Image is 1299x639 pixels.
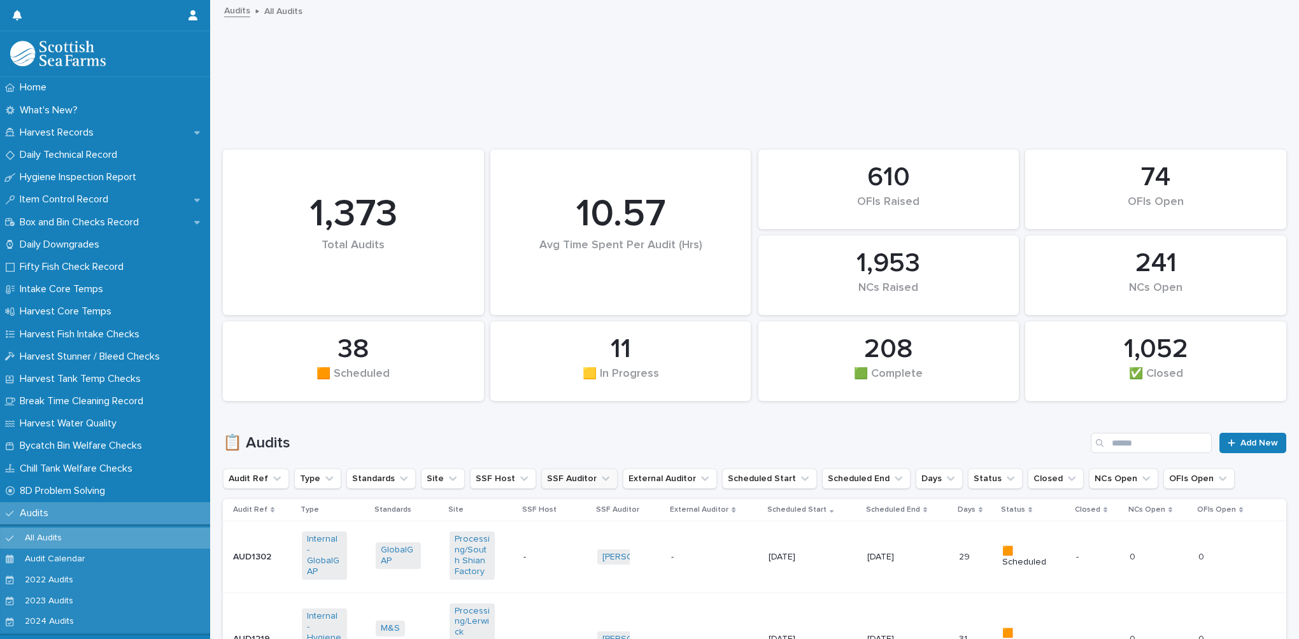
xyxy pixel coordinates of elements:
[1128,503,1165,517] p: NCs Open
[301,503,319,517] p: Type
[223,434,1086,453] h1: 📋 Audits
[15,596,83,607] p: 2023 Audits
[1002,546,1047,568] p: 🟧 Scheduled
[1240,439,1278,447] span: Add New
[15,575,83,586] p: 2022 Audits
[15,351,170,363] p: Harvest Stunner / Bleed Checks
[1047,334,1265,365] div: 1,052
[1076,552,1119,563] p: -
[455,534,490,577] a: Processing/South Shian Factory
[780,195,998,222] div: OFIs Raised
[15,616,84,627] p: 2024 Audits
[968,468,1023,489] button: Status
[224,3,250,17] a: Audits
[1047,281,1265,308] div: NCs Open
[15,216,149,228] p: Box and Bin Checks Record
[1197,503,1236,517] p: OFIs Open
[822,468,911,489] button: Scheduled End
[522,503,557,517] p: SSF Host
[245,334,462,365] div: 38
[15,373,151,385] p: Harvest Tank Temp Checks
[374,503,411,517] p: Standards
[780,248,998,279] div: 1,953
[15,328,150,341] p: Harvest Fish Intake Checks
[1028,468,1084,489] button: Closed
[959,549,972,563] p: 29
[346,468,416,489] button: Standards
[15,305,122,318] p: Harvest Core Temps
[15,440,152,452] p: Bycatch Bin Welfare Checks
[1047,195,1265,222] div: OFIs Open
[15,533,72,544] p: All Audits
[15,554,96,565] p: Audit Calendar
[767,503,827,517] p: Scheduled Start
[780,281,998,308] div: NCs Raised
[769,552,814,563] p: [DATE]
[523,552,569,563] p: -
[512,367,730,394] div: 🟨 In Progress
[223,521,1286,593] tr: AUD1302AUD1302 Internal - GlobalGAP GlobalGAP Processing/South Shian Factory -[PERSON_NAME] -- [D...
[15,171,146,183] p: Hygiene Inspection Report
[15,261,134,273] p: Fifty Fish Check Record
[307,534,342,577] a: Internal - GlobalGAP
[780,367,998,394] div: 🟩 Complete
[1198,549,1207,563] p: 0
[10,41,106,66] img: mMrefqRFQpe26GRNOUkG
[15,283,113,295] p: Intake Core Temps
[15,463,143,475] p: Chill Tank Welfare Checks
[512,334,730,365] div: 11
[671,549,676,563] p: -
[15,193,118,206] p: Item Control Record
[722,468,817,489] button: Scheduled Start
[1047,162,1265,193] div: 74
[1047,248,1265,279] div: 241
[15,239,110,251] p: Daily Downgrades
[1075,503,1100,517] p: Closed
[596,503,639,517] p: SSF Auditor
[512,239,730,279] div: Avg Time Spent Per Audit (Hrs)
[245,367,462,394] div: 🟧 Scheduled
[15,149,127,161] p: Daily Technical Record
[294,468,341,489] button: Type
[780,162,998,193] div: 610
[470,468,536,489] button: SSF Host
[233,503,267,517] p: Audit Ref
[381,623,400,634] a: M&S
[1047,367,1265,394] div: ✅ Closed
[780,334,998,365] div: 208
[15,104,88,116] p: What's New?
[1091,433,1212,453] input: Search
[602,552,672,563] a: [PERSON_NAME]
[866,503,920,517] p: Scheduled End
[1089,468,1158,489] button: NCs Open
[958,503,976,517] p: Days
[15,418,127,430] p: Harvest Water Quality
[421,468,465,489] button: Site
[670,503,728,517] p: External Auditor
[1219,433,1286,453] a: Add New
[1130,549,1138,563] p: 0
[541,468,618,489] button: SSF Auditor
[623,468,717,489] button: External Auditor
[223,468,289,489] button: Audit Ref
[15,485,115,497] p: 8D Problem Solving
[245,239,462,279] div: Total Audits
[15,81,57,94] p: Home
[264,3,302,17] p: All Audits
[916,468,963,489] button: Days
[15,507,59,519] p: Audits
[381,545,416,566] a: GlobalGAP
[233,549,274,563] p: AUD1302
[867,552,912,563] p: [DATE]
[448,503,464,517] p: Site
[245,192,462,237] div: 1,373
[512,192,730,237] div: 10.57
[1163,468,1235,489] button: OFIs Open
[1001,503,1025,517] p: Status
[15,395,153,407] p: Break Time Cleaning Record
[15,127,104,139] p: Harvest Records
